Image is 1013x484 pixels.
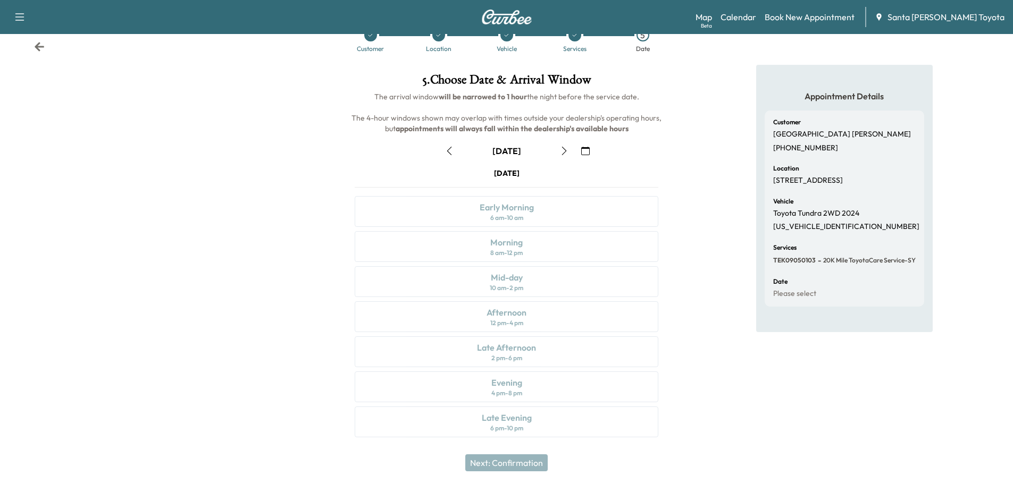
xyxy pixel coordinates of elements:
[773,165,799,172] h6: Location
[773,130,911,139] p: [GEOGRAPHIC_DATA] [PERSON_NAME]
[357,46,384,52] div: Customer
[492,145,521,157] div: [DATE]
[721,11,756,23] a: Calendar
[351,92,663,133] span: The arrival window the night before the service date. The 4-hour windows shown may overlap with t...
[426,46,451,52] div: Location
[396,124,629,133] b: appointments will always fall within the dealership's available hours
[773,222,919,232] p: [US_VEHICLE_IDENTIFICATION_NUMBER]
[439,92,527,101] b: will be narrowed to 1 hour
[773,289,816,299] p: Please select
[773,176,843,185] p: [STREET_ADDRESS]
[821,256,920,265] span: 20K Mile ToyotaCare Service-SYN
[481,10,532,24] img: Curbee Logo
[888,11,1004,23] span: Santa [PERSON_NAME] Toyota
[636,46,650,52] div: Date
[773,143,838,153] p: [PHONE_NUMBER]
[497,46,517,52] div: Vehicle
[34,41,45,52] div: Back
[773,198,793,205] h6: Vehicle
[494,168,520,179] div: [DATE]
[765,90,924,102] h5: Appointment Details
[563,46,587,52] div: Services
[773,119,801,125] h6: Customer
[816,255,821,266] span: -
[637,29,649,41] div: 5
[701,22,712,30] div: Beta
[773,278,788,285] h6: Date
[696,11,712,23] a: MapBeta
[773,244,797,251] h6: Services
[773,256,816,265] span: TEK09050103
[773,209,859,218] p: Toyota Tundra 2WD 2024
[346,73,667,91] h1: 5 . Choose Date & Arrival Window
[765,11,855,23] a: Book New Appointment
